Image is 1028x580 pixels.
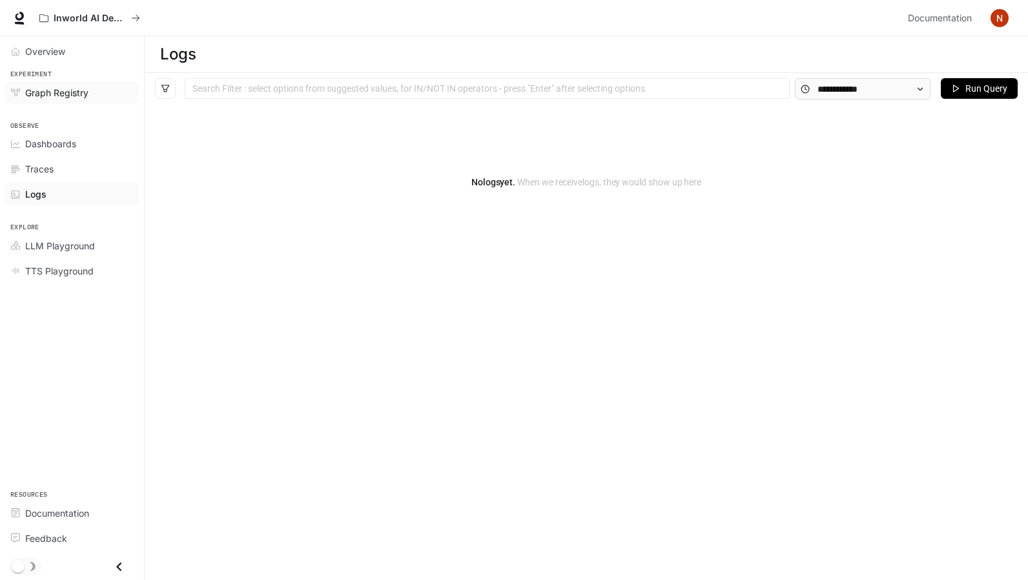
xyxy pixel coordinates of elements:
a: Documentation [5,502,139,524]
span: Logs [25,187,46,201]
a: TTS Playground [5,260,139,282]
span: When we receive logs , they would show up here [515,177,701,187]
span: Documentation [25,506,89,520]
span: TTS Playground [25,264,94,278]
button: All workspaces [34,5,146,31]
a: Logs [5,183,139,205]
span: filter [161,84,170,93]
span: Graph Registry [25,86,88,99]
a: LLM Playground [5,234,139,257]
p: Inworld AI Demos [54,13,126,24]
article: No logs yet. [471,175,701,189]
a: Feedback [5,527,139,550]
span: Run Query [965,81,1007,96]
span: Dashboards [25,137,76,150]
a: Documentation [903,5,982,31]
img: User avatar [991,9,1009,27]
h1: Logs [160,41,196,67]
span: Documentation [908,10,972,26]
span: Dark mode toggle [12,559,25,573]
button: Close drawer [105,554,134,580]
a: Dashboards [5,132,139,155]
span: Traces [25,162,54,176]
span: Overview [25,45,65,58]
button: Run Query [941,78,1018,99]
a: Graph Registry [5,81,139,104]
button: User avatar [987,5,1013,31]
span: LLM Playground [25,239,95,253]
a: Overview [5,40,139,63]
span: Feedback [25,532,67,545]
a: Traces [5,158,139,180]
button: filter [155,78,176,99]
